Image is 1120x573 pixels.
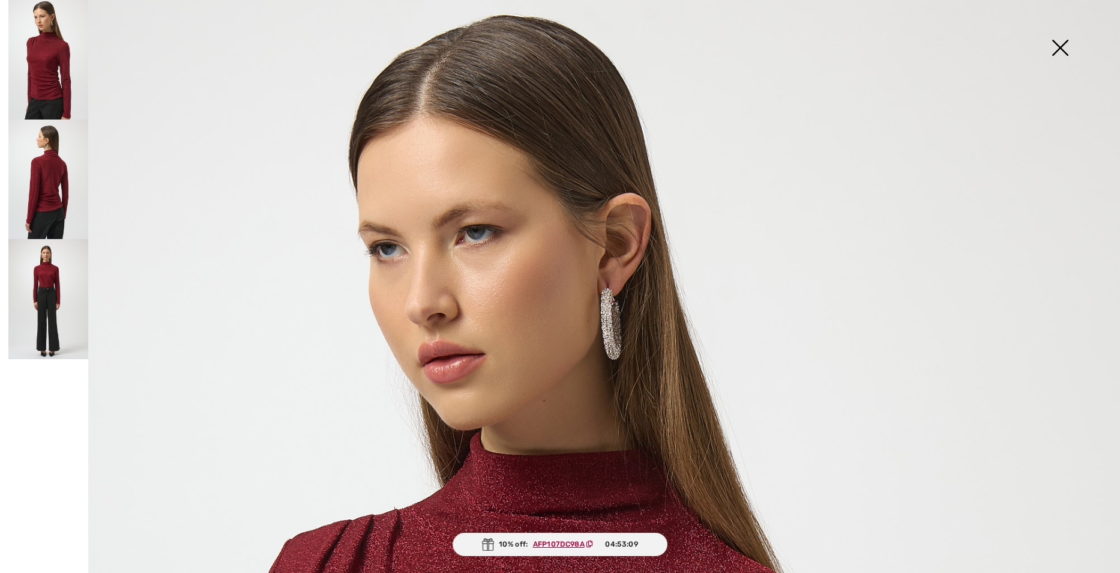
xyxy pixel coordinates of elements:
[605,539,637,550] span: 04:53:09
[8,239,88,359] img: Glamorous Ruched High Neck Pullover Style 254162. 3
[1030,18,1090,80] img: X
[533,540,585,548] ins: AFP107DC98A
[8,120,88,239] img: Glamorous Ruched High Neck Pullover Style 254162. 2
[482,538,494,551] img: Gift.svg
[453,533,667,556] div: 10% off:
[27,8,52,19] span: Help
